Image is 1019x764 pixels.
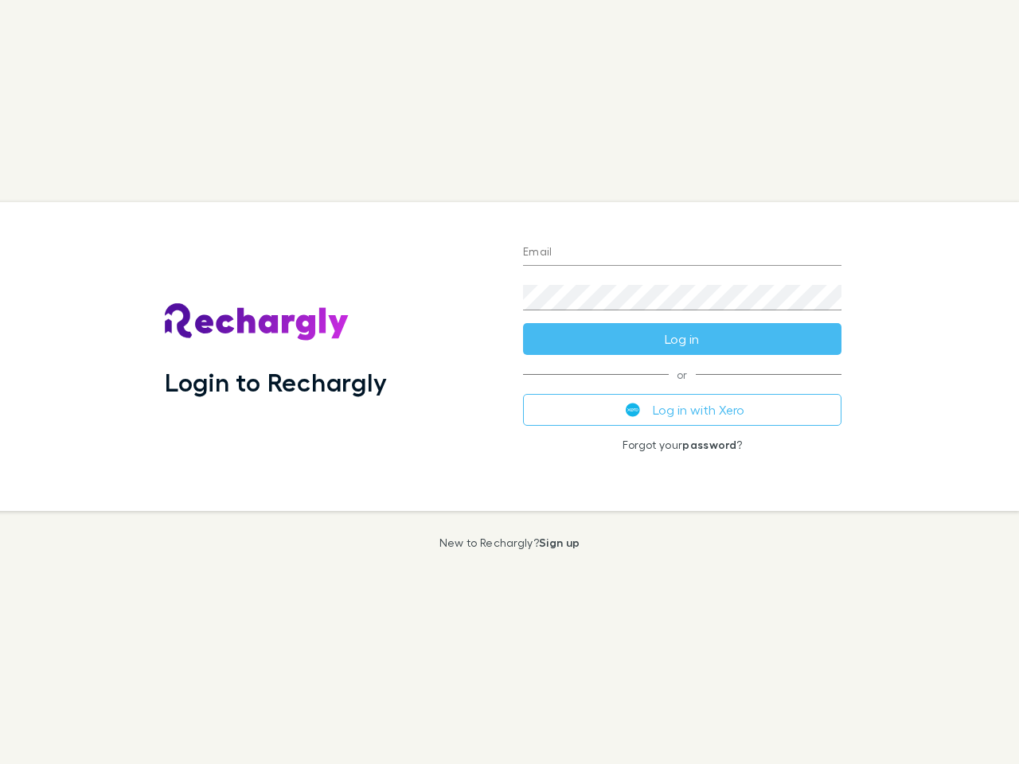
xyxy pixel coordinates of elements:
p: New to Rechargly? [439,536,580,549]
button: Log in [523,323,841,355]
img: Rechargly's Logo [165,303,349,341]
a: password [682,438,736,451]
span: or [523,374,841,375]
p: Forgot your ? [523,439,841,451]
button: Log in with Xero [523,394,841,426]
h1: Login to Rechargly [165,367,387,397]
img: Xero's logo [626,403,640,417]
a: Sign up [539,536,580,549]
